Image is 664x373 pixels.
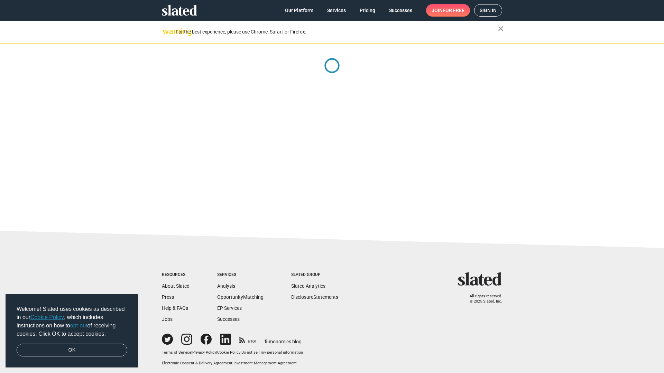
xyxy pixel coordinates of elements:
[17,305,127,338] span: Welcome! Slated uses cookies as described in our , which includes instructions on how to of recei...
[474,4,502,17] a: Sign in
[217,316,240,322] a: Successes
[443,4,464,17] span: for free
[384,4,418,17] a: Successes
[162,283,190,289] a: About Slated
[217,294,264,300] a: OpportunityMatching
[163,27,171,36] mat-icon: warning
[265,339,273,344] span: film
[291,272,338,278] div: Slated Group
[17,344,127,357] a: dismiss cookie message
[233,361,297,365] a: Investment Management Agreement
[216,350,217,355] span: |
[285,4,313,17] span: Our Platform
[497,25,505,33] mat-icon: close
[291,283,325,289] a: Slated Analytics
[192,350,216,355] a: Privacy Policy
[480,4,497,16] span: Sign in
[360,4,375,17] span: Pricing
[239,334,256,345] a: RSS
[279,4,319,17] a: Our Platform
[217,272,264,278] div: Services
[217,350,240,355] a: Cookie Policy
[70,323,87,328] a: opt-out
[217,283,235,289] a: Analysis
[291,294,338,300] a: DisclosureStatements
[462,294,502,304] p: All rights reserved. © 2025 Slated, Inc.
[162,316,173,322] a: Jobs
[265,333,302,345] a: filmonomics blog
[389,4,412,17] span: Successes
[432,4,464,17] span: Join
[162,294,174,300] a: Press
[322,4,351,17] a: Services
[30,314,64,320] a: Cookie Policy
[162,305,188,311] a: Help & FAQs
[217,305,242,311] a: EP Services
[162,272,190,278] div: Resources
[162,361,232,365] a: Electronic Consent & Delivery Agreement
[240,350,241,355] span: |
[176,27,498,37] div: For the best experience, please use Chrome, Safari, or Firefox.
[327,4,346,17] span: Services
[162,350,191,355] a: Terms of Service
[232,361,233,365] span: |
[241,350,303,355] button: Do not sell my personal information
[426,4,470,17] a: Joinfor free
[354,4,381,17] a: Pricing
[6,294,138,368] div: cookieconsent
[191,350,192,355] span: |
